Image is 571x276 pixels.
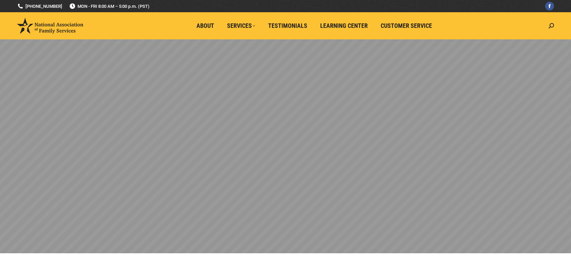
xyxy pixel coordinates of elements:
[69,3,150,10] span: MON - FRI 8:00 AM – 5:00 p.m. (PST)
[192,19,219,32] a: About
[268,22,307,30] span: Testimonials
[17,18,83,34] img: National Association of Family Services
[381,22,432,30] span: Customer Service
[17,3,62,10] a: [PHONE_NUMBER]
[315,19,373,32] a: Learning Center
[196,22,214,30] span: About
[263,19,312,32] a: Testimonials
[320,22,368,30] span: Learning Center
[376,19,437,32] a: Customer Service
[227,22,255,30] span: Services
[545,2,554,11] a: Facebook page opens in new window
